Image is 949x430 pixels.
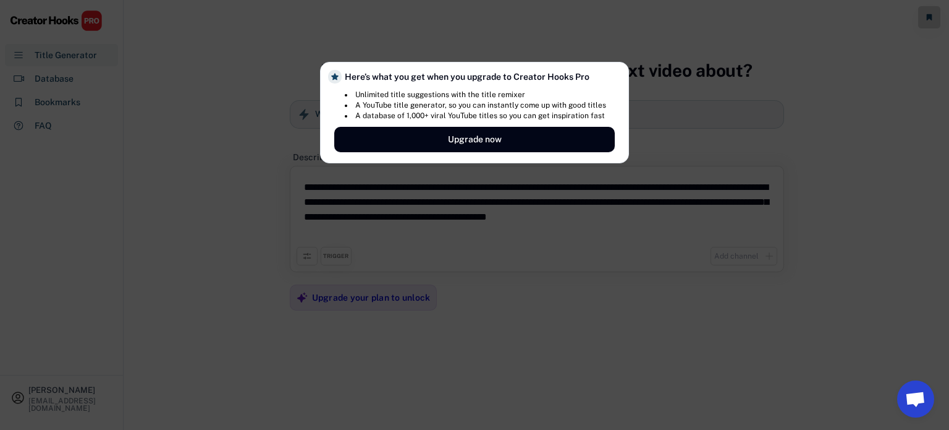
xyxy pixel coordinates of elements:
[334,127,615,152] button: Upgrade now
[345,111,606,121] li: A database of 1,000+ viral YouTube titles so you can get inspiration fast
[345,100,606,111] li: A YouTube title generator, so you can instantly come up with good titles
[897,381,934,418] a: Open chat
[345,90,606,100] li: Unlimited title suggestions with the title remixer
[345,71,615,84] div: Here’s what you get when you upgrade to Creator Hooks Pro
